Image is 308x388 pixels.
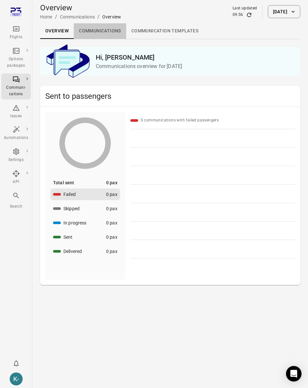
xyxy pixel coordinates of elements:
div: Skipped [63,205,80,212]
a: Overview [40,23,74,39]
a: Automations [1,124,31,143]
div: Last updated [233,5,257,12]
div: Open Intercom Messenger [286,366,302,382]
div: 0 communications with failed passengers [141,117,219,124]
a: Home [40,14,52,19]
div: Flights [4,34,28,40]
div: Local navigation [40,23,300,39]
p: Communications overview for [DATE] [96,63,295,70]
a: API [1,168,31,187]
a: Communications [60,14,95,19]
div: Communi-cations [4,85,28,97]
h2: Hi, [PERSON_NAME] [96,52,295,63]
div: 0 pax [106,234,117,240]
a: Communications [74,23,126,39]
div: Options packages [4,56,28,69]
h1: Overview [40,3,121,13]
div: Sent [63,234,73,240]
div: Total sent [53,179,74,186]
div: Failed [63,191,76,198]
div: 0 pax [106,220,117,226]
button: In progress0 pax [50,217,120,229]
a: Settings [1,146,31,165]
div: Search [4,203,28,210]
div: Overview [102,14,121,20]
button: Kristinn - avilabs [7,370,25,388]
a: Communication templates [126,23,203,39]
a: Communi-cations [1,74,31,99]
div: Automations [4,135,28,141]
div: 0 pax [106,191,117,198]
button: Skipped0 pax [50,203,120,214]
button: [DATE] [268,5,300,18]
li: / [97,13,100,21]
div: 0 pax [106,248,117,255]
div: Settings [4,157,28,163]
button: Sent0 pax [50,231,120,243]
h2: Sent to passengers [45,91,295,101]
a: Flights [1,23,31,42]
div: API [4,179,28,185]
button: Search [1,190,31,211]
a: Issues [1,102,31,121]
a: Options packages [1,45,31,71]
button: Refresh data [246,12,252,18]
div: Delivered [63,248,82,255]
div: 0 pax [106,179,117,186]
button: Notifications [10,357,23,370]
div: Issues [4,113,28,120]
div: In progress [63,220,87,226]
nav: Breadcrumbs [40,13,121,21]
div: 0 pax [106,205,117,212]
button: Failed0 pax [50,188,120,200]
div: 09:56 [233,12,243,18]
div: K- [10,372,23,385]
li: / [55,13,57,21]
button: Delivered0 pax [50,245,120,257]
